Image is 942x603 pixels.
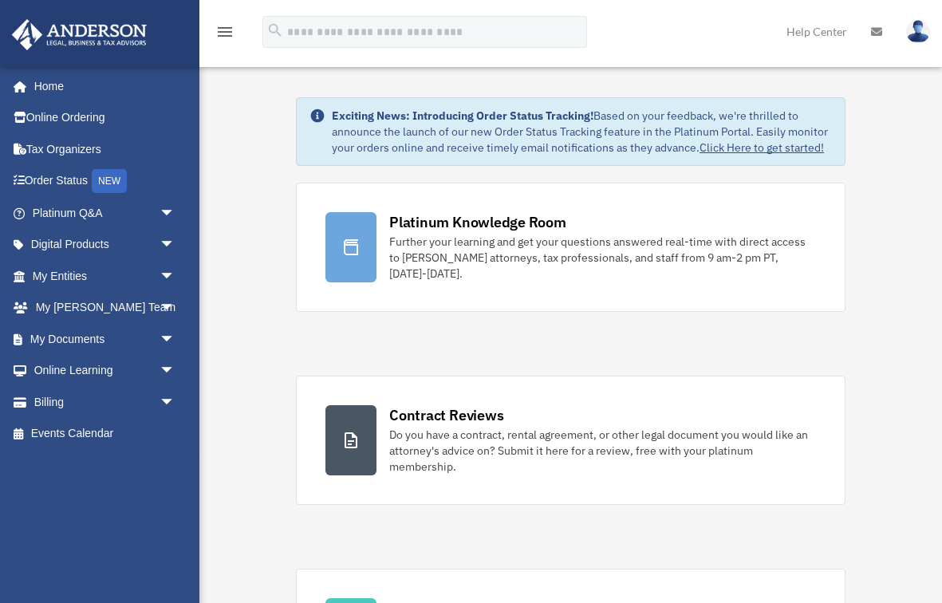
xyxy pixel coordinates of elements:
a: Order StatusNEW [11,165,199,198]
i: menu [215,22,235,41]
div: Contract Reviews [389,405,503,425]
i: search [266,22,284,39]
a: menu [215,28,235,41]
div: Do you have a contract, rental agreement, or other legal document you would like an attorney's ad... [389,427,816,475]
span: arrow_drop_down [160,386,191,419]
span: arrow_drop_down [160,260,191,293]
a: Tax Organizers [11,133,199,165]
a: Online Ordering [11,102,199,134]
span: arrow_drop_down [160,355,191,388]
a: Billingarrow_drop_down [11,386,199,418]
a: Platinum Q&Aarrow_drop_down [11,197,199,229]
div: Further your learning and get your questions answered real-time with direct access to [PERSON_NAM... [389,234,816,282]
img: User Pic [906,20,930,43]
a: Home [11,70,191,102]
a: My [PERSON_NAME] Teamarrow_drop_down [11,292,199,324]
a: Online Learningarrow_drop_down [11,355,199,387]
a: Digital Productsarrow_drop_down [11,229,199,261]
a: Events Calendar [11,418,199,450]
span: arrow_drop_down [160,323,191,356]
a: My Documentsarrow_drop_down [11,323,199,355]
div: NEW [92,169,127,193]
img: Anderson Advisors Platinum Portal [7,19,152,50]
div: Based on your feedback, we're thrilled to announce the launch of our new Order Status Tracking fe... [332,108,832,156]
strong: Exciting News: Introducing Order Status Tracking! [332,108,593,123]
span: arrow_drop_down [160,197,191,230]
a: Click Here to get started! [700,140,824,155]
div: Platinum Knowledge Room [389,212,566,232]
span: arrow_drop_down [160,292,191,325]
a: Platinum Knowledge Room Further your learning and get your questions answered real-time with dire... [296,183,845,312]
a: Contract Reviews Do you have a contract, rental agreement, or other legal document you would like... [296,376,845,505]
span: arrow_drop_down [160,229,191,262]
a: My Entitiesarrow_drop_down [11,260,199,292]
